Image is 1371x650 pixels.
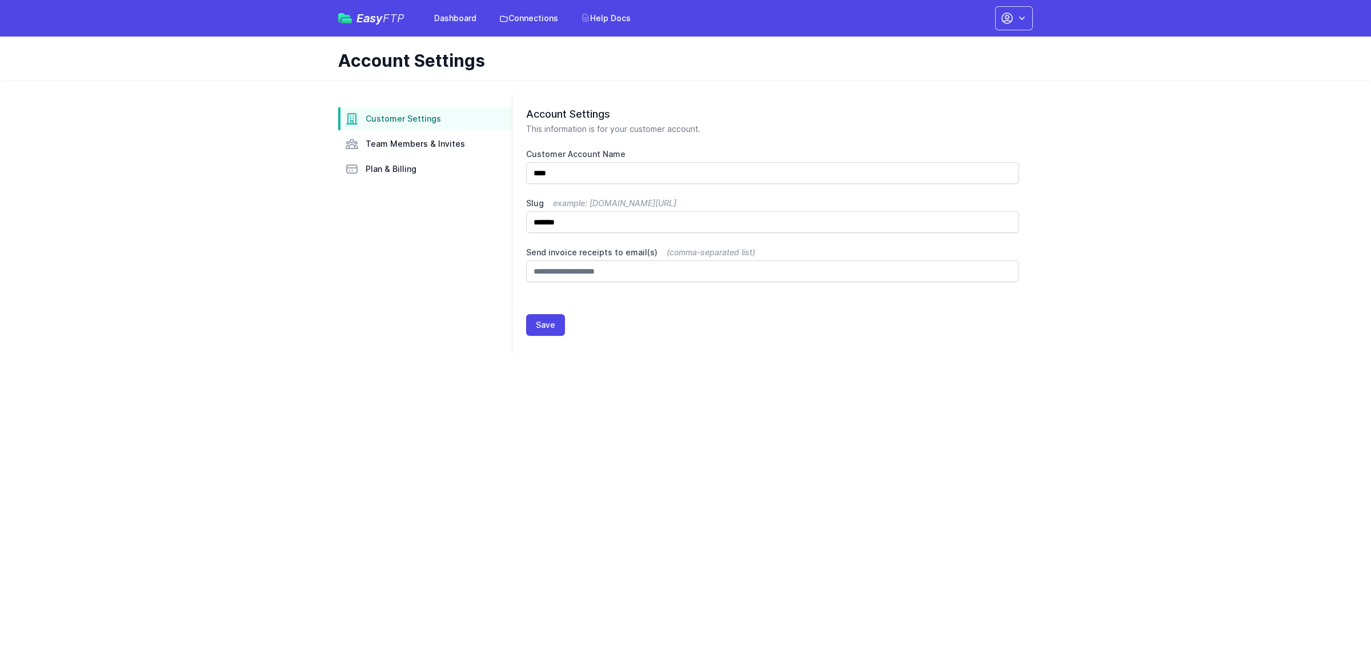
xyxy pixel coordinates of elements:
label: Send invoice receipts to email(s) [526,247,1019,258]
h1: Account Settings [338,50,1024,71]
p: This information is for your customer account. [526,123,1019,135]
a: Help Docs [574,8,638,29]
span: Team Members & Invites [366,138,465,150]
a: Plan & Billing [338,158,512,180]
img: easyftp_logo.png [338,13,352,23]
span: (comma-separated list) [667,247,755,257]
span: example: [DOMAIN_NAME][URL] [553,198,676,208]
a: Customer Settings [338,107,512,130]
span: Plan & Billing [366,163,416,175]
h2: Account Settings [526,107,1019,121]
label: Slug [526,198,1019,209]
button: Save [526,314,565,336]
a: Dashboard [427,8,483,29]
span: FTP [383,11,404,25]
a: Team Members & Invites [338,133,512,155]
a: Connections [492,8,565,29]
span: Customer Settings [366,113,441,125]
span: Easy [356,13,404,24]
label: Customer Account Name [526,149,1019,160]
a: EasyFTP [338,13,404,24]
